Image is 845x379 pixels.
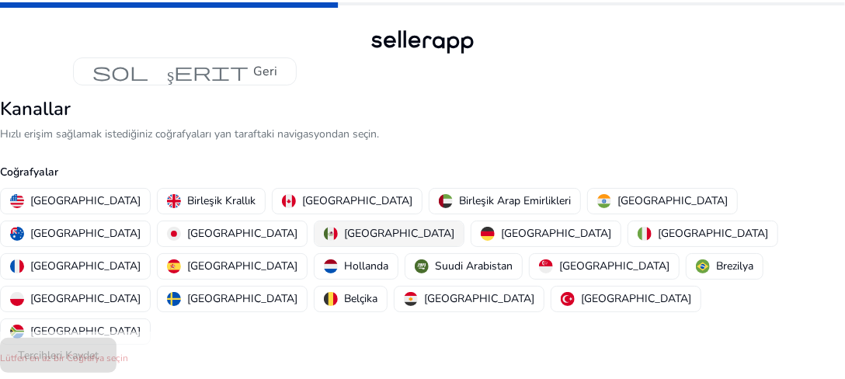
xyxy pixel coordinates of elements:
[415,259,429,273] img: sa.svg
[10,227,24,241] img: au.svg
[501,226,611,241] font: [GEOGRAPHIC_DATA]
[435,259,513,273] font: Suudi Arabistan
[459,193,571,208] font: Birleşik Arap Emirlikleri
[344,226,454,241] font: [GEOGRAPHIC_DATA]
[481,227,495,241] img: de.svg
[167,194,181,208] img: uk.svg
[73,57,297,85] button: sol şeritGeri
[10,194,24,208] img: us.svg
[253,63,277,80] font: Geri
[696,259,710,273] img: br.svg
[10,259,24,273] img: fr.svg
[92,61,249,82] font: sol şerit
[30,324,141,339] font: [GEOGRAPHIC_DATA]
[167,227,181,241] img: jp.svg
[638,227,652,241] img: it.svg
[561,292,575,306] img: tr.svg
[324,259,338,273] img: nl.svg
[30,291,141,306] font: [GEOGRAPHIC_DATA]
[302,193,412,208] font: [GEOGRAPHIC_DATA]
[187,193,256,208] font: Birleşik Krallık
[658,226,768,241] font: [GEOGRAPHIC_DATA]
[187,259,297,273] font: [GEOGRAPHIC_DATA]
[324,292,338,306] img: be.svg
[439,194,453,208] img: ae.svg
[167,259,181,273] img: es.svg
[617,193,728,208] font: [GEOGRAPHIC_DATA]
[597,194,611,208] img: in.svg
[187,291,297,306] font: [GEOGRAPHIC_DATA]
[187,226,297,241] font: [GEOGRAPHIC_DATA]
[716,259,753,273] font: Brezilya
[10,325,24,339] img: za.svg
[559,259,669,273] font: [GEOGRAPHIC_DATA]
[404,292,418,306] img: eg.svg
[30,193,141,208] font: [GEOGRAPHIC_DATA]
[324,227,338,241] img: mx.svg
[581,291,691,306] font: [GEOGRAPHIC_DATA]
[167,292,181,306] img: se.svg
[424,291,534,306] font: [GEOGRAPHIC_DATA]
[10,292,24,306] img: pl.svg
[30,226,141,241] font: [GEOGRAPHIC_DATA]
[344,291,377,306] font: Belçika
[30,259,141,273] font: [GEOGRAPHIC_DATA]
[539,259,553,273] img: sg.svg
[282,194,296,208] img: ca.svg
[344,259,388,273] font: Hollanda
